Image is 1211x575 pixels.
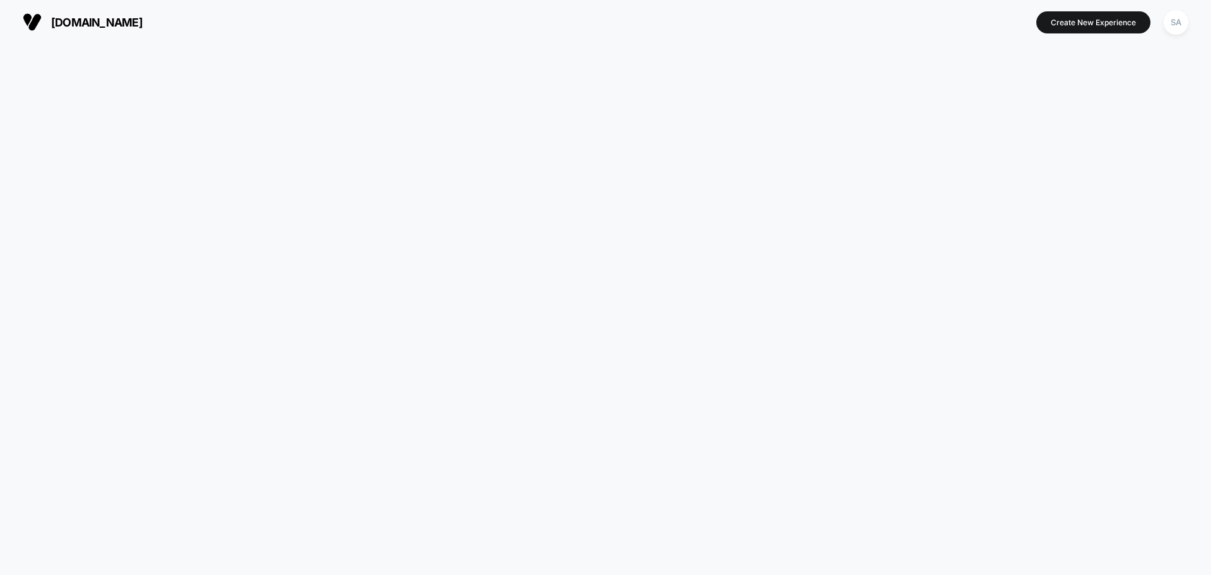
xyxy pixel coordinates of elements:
img: Visually logo [23,13,42,32]
div: SA [1164,10,1188,35]
button: Create New Experience [1036,11,1150,33]
button: SA [1160,9,1192,35]
button: [DOMAIN_NAME] [19,12,146,32]
span: [DOMAIN_NAME] [51,16,143,29]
